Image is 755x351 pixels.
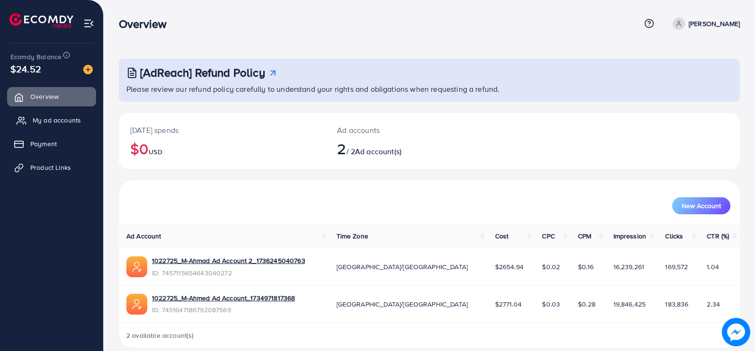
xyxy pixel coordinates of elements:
span: CTR (%) [707,231,729,241]
span: Ecomdy Balance [10,52,62,61]
span: 1.04 [707,262,719,272]
span: Time Zone [337,231,368,241]
span: 183,836 [665,299,688,309]
span: ID: 7451647186792087569 [152,305,295,315]
h2: / 2 [337,140,470,158]
span: 2.34 [707,299,720,309]
p: Please review our refund policy carefully to understand your rights and obligations when requesti... [126,83,734,95]
span: USD [149,147,162,157]
h2: $0 [130,140,314,158]
span: [GEOGRAPHIC_DATA]/[GEOGRAPHIC_DATA] [337,299,468,309]
h3: [AdReach] Refund Policy [140,66,265,79]
span: $0.02 [542,262,560,272]
p: [DATE] spends [130,124,314,136]
span: $0.16 [578,262,594,272]
span: $2771.04 [495,299,522,309]
a: [PERSON_NAME] [669,18,740,30]
button: New Account [672,197,730,214]
span: 169,572 [665,262,688,272]
span: Clicks [665,231,683,241]
span: 2 available account(s) [126,331,194,340]
img: image [722,318,750,346]
img: logo [9,13,73,28]
img: image [83,65,93,74]
span: ID: 7457115654643040272 [152,268,305,278]
span: 19,846,425 [613,299,646,309]
span: Product Links [30,163,71,172]
span: $0.28 [578,299,595,309]
span: Cost [495,231,509,241]
span: Ad Account [126,231,161,241]
a: 1022725_M-Ahmed Ad Account_1734971817368 [152,293,295,303]
p: [PERSON_NAME] [689,18,740,29]
span: Payment [30,139,57,149]
a: Overview [7,87,96,106]
span: New Account [682,202,721,209]
img: menu [83,18,94,29]
a: My ad accounts [7,111,96,130]
span: $24.52 [10,62,41,76]
span: Overview [30,92,59,101]
a: 1022725_M-Ahmad Ad Account 2_1736245040763 [152,256,305,265]
span: 16,239,261 [613,262,645,272]
span: $2654.94 [495,262,524,272]
span: $0.03 [542,299,560,309]
span: Ad account(s) [355,146,401,157]
span: My ad accounts [33,115,81,125]
span: [GEOGRAPHIC_DATA]/[GEOGRAPHIC_DATA] [337,262,468,272]
a: Product Links [7,158,96,177]
span: Impression [613,231,647,241]
p: Ad accounts [337,124,470,136]
span: CPC [542,231,554,241]
img: ic-ads-acc.e4c84228.svg [126,256,147,277]
img: ic-ads-acc.e4c84228.svg [126,294,147,315]
a: Payment [7,134,96,153]
span: 2 [337,138,346,159]
span: CPM [578,231,591,241]
h3: Overview [119,17,174,31]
